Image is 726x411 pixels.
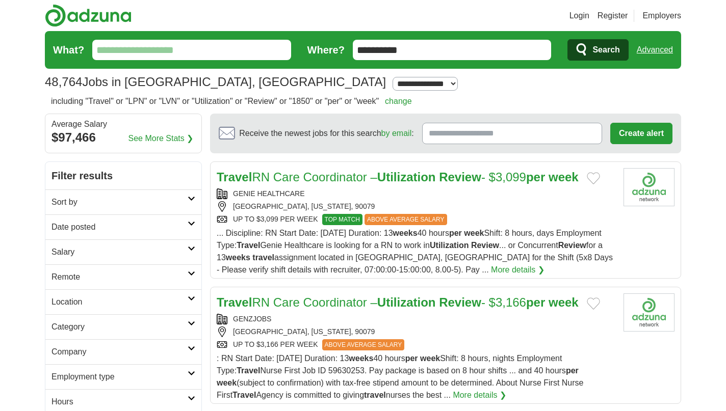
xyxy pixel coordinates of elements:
div: [GEOGRAPHIC_DATA], [US_STATE], 90079 [217,326,615,337]
strong: Review [558,241,586,250]
div: Average Salary [51,120,195,128]
strong: week [549,295,579,309]
strong: weeks [393,229,418,237]
span: TOP MATCH [322,214,362,225]
strong: Travel [237,241,260,250]
div: [GEOGRAPHIC_DATA], [US_STATE], 90079 [217,201,615,212]
h2: Filter results [45,162,201,189]
a: More details ❯ [491,264,544,276]
strong: weeks [226,253,250,262]
strong: Utilization [377,170,436,184]
strong: week [217,378,237,387]
a: Remote [45,264,201,289]
a: Login [569,10,589,22]
a: change [385,97,412,105]
a: Company [45,339,201,364]
div: GENZJOBS [217,314,615,324]
a: TravelRN Care Coordinator –Utilization Review- $3,166per week [217,295,579,309]
a: More details ❯ [453,389,506,401]
span: : RN Start Date: [DATE] Duration: 13 40 hours Shift: 8 hours, nights Employment Type: Nurse First... [217,354,583,399]
strong: Travel [237,366,260,375]
span: ABOVE AVERAGE SALARY [365,214,447,225]
strong: per [449,229,462,237]
a: Sort by [45,189,201,214]
button: Add to favorite jobs [587,172,600,184]
strong: Review [439,295,481,309]
strong: per [566,366,579,375]
div: UP TO $3,166 PER WEEK [217,339,615,350]
img: Company logo [624,168,675,206]
h2: Salary [51,246,188,258]
img: Company logo [624,293,675,332]
h2: including "Travel" or "LPN" or "LVN" or "Utilization" or "Review" or "1850" or "per" or "week" [51,95,412,107]
h2: Category [51,321,188,333]
strong: per [526,295,545,309]
a: Employers [642,10,681,22]
strong: Utilization [430,241,469,250]
a: by email [381,129,412,138]
strong: Travel [232,391,256,399]
h2: Location [51,296,188,308]
label: Where? [307,42,345,58]
button: Create alert [610,123,672,144]
strong: travel [364,391,386,399]
a: Advanced [637,40,673,60]
h2: Sort by [51,196,188,208]
span: ... Discipline: RN Start Date: [DATE] Duration: 13 40 hours Shift: 8 hours, days Employment Type:... [217,229,613,274]
strong: per [526,170,545,184]
strong: week [420,354,440,363]
h2: Date posted [51,221,188,233]
strong: Travel [217,295,252,309]
div: GENIE HEALTHCARE [217,188,615,199]
a: Date posted [45,214,201,239]
a: Category [45,314,201,339]
a: Register [598,10,628,22]
strong: travel [252,253,274,262]
a: Location [45,289,201,314]
a: TravelRN Care Coordinator –Utilization Review- $3,099per week [217,170,579,184]
img: Adzuna logo [45,4,132,27]
label: What? [53,42,84,58]
span: Receive the newest jobs for this search : [239,127,413,140]
span: Search [592,40,619,60]
strong: per [405,354,418,363]
strong: Utilization [377,295,436,309]
a: Salary [45,239,201,264]
h2: Company [51,346,188,358]
a: Employment type [45,364,201,389]
h2: Employment type [51,371,188,383]
a: See More Stats ❯ [128,132,194,145]
span: 48,764 [45,73,82,91]
h2: Remote [51,271,188,283]
strong: weeks [349,354,373,363]
strong: Review [471,241,499,250]
div: UP TO $3,099 PER WEEK [217,214,615,225]
button: Add to favorite jobs [587,297,600,310]
span: ABOVE AVERAGE SALARY [322,339,405,350]
button: Search [567,39,628,61]
h1: Jobs in [GEOGRAPHIC_DATA], [GEOGRAPHIC_DATA] [45,75,386,89]
strong: week [549,170,579,184]
strong: week [464,229,484,237]
strong: Travel [217,170,252,184]
h2: Hours [51,396,188,408]
div: $97,466 [51,128,195,147]
strong: Review [439,170,481,184]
